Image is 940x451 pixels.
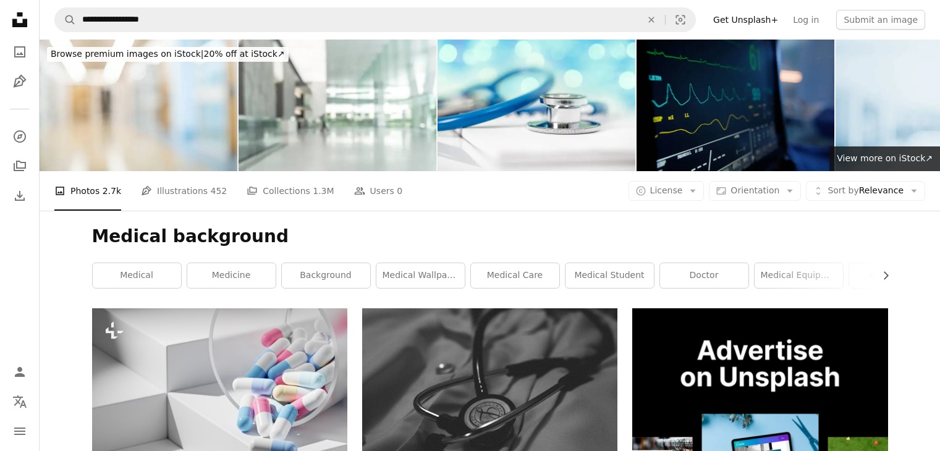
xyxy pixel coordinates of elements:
[51,49,203,59] span: Browse premium images on iStock |
[141,171,227,211] a: Illustrations 452
[7,183,32,208] a: Download History
[730,185,779,195] span: Orientation
[7,419,32,444] button: Menu
[55,8,76,32] button: Search Unsplash
[354,171,403,211] a: Users 0
[629,181,705,201] button: License
[565,263,654,288] a: medical student
[471,263,559,288] a: medical care
[211,184,227,198] span: 452
[40,40,237,171] img: Defocused of the corridor at the hospital intensive care unit
[313,184,334,198] span: 1.3M
[51,49,285,59] span: 20% off at iStock ↗
[829,146,940,171] a: View more on iStock↗
[666,8,695,32] button: Visual search
[709,181,801,201] button: Orientation
[660,263,748,288] a: doctor
[397,184,402,198] span: 0
[806,181,925,201] button: Sort byRelevance
[438,40,635,171] img: Medical concept - stethoscope on some documents with bokeh lights
[54,7,696,32] form: Find visuals sitewide
[92,387,347,398] a: a bunch of pills are in a glass container
[92,225,888,248] h1: Medical background
[7,154,32,179] a: Collections
[637,40,834,171] img: Vital signs monitor, digital and hospital with EKG machine, electronic and medical equipment to h...
[837,153,933,163] span: View more on iStock ↗
[755,263,843,288] a: medical equipment
[785,10,826,30] a: Log in
[282,263,370,288] a: background
[7,389,32,414] button: Language
[247,171,334,211] a: Collections 1.3M
[362,398,617,410] a: a black and white photo of a stethoscope on a bed
[828,185,904,197] span: Relevance
[239,40,436,171] img: Blurred business office building lobby or hotel blur background interior view toward reception ha...
[7,40,32,64] a: Photos
[187,263,276,288] a: medicine
[638,8,665,32] button: Clear
[650,185,683,195] span: License
[7,69,32,94] a: Illustrations
[836,10,925,30] button: Submit an image
[706,10,785,30] a: Get Unsplash+
[376,263,465,288] a: medical wallpaper
[7,124,32,149] a: Explore
[7,360,32,384] a: Log in / Sign up
[874,263,888,288] button: scroll list to the right
[849,263,938,288] a: healthcare
[828,185,858,195] span: Sort by
[93,263,181,288] a: medical
[40,40,296,69] a: Browse premium images on iStock|20% off at iStock↗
